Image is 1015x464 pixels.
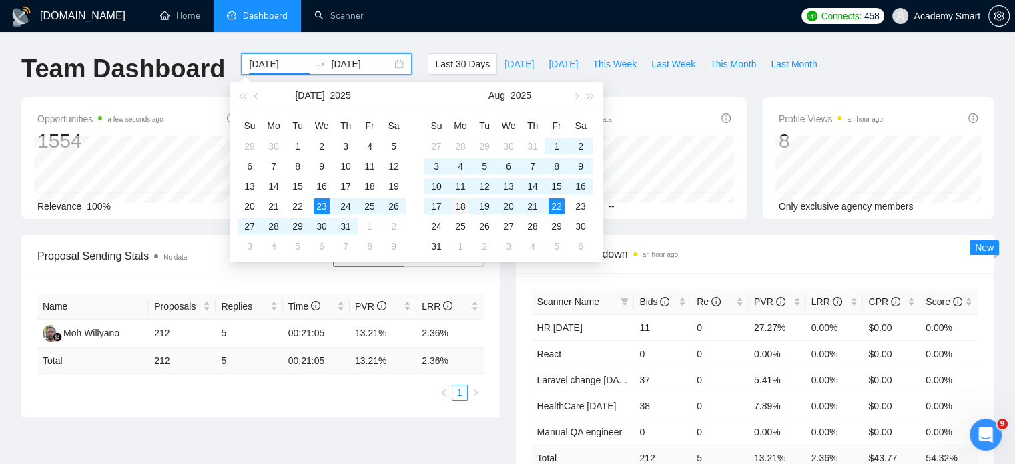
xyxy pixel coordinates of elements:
td: 2025-08-03 [424,156,448,176]
div: 17 [338,178,354,194]
div: 23 [314,198,330,214]
span: [DATE] [549,57,578,71]
td: 2025-07-09 [310,156,334,176]
span: Scanner Breakdown [532,246,978,262]
div: 9 [386,238,402,254]
td: 2025-08-10 [424,176,448,196]
button: This Month [703,53,763,75]
td: 2025-09-06 [569,236,593,256]
span: 9 [997,419,1008,429]
span: Time [288,301,320,312]
span: [DATE] [504,57,534,71]
td: 2025-08-02 [382,216,406,236]
td: 2025-08-09 [569,156,593,176]
div: 21 [266,198,282,214]
td: 2.36% [416,320,483,348]
div: 3 [500,238,517,254]
td: 2025-06-30 [262,136,286,156]
td: Total [37,348,149,374]
th: Sa [569,115,593,136]
td: 2025-07-01 [286,136,310,156]
td: 2025-07-18 [358,176,382,196]
td: 2025-08-03 [238,236,262,256]
th: Name [37,294,149,320]
td: 2025-08-18 [448,196,472,216]
button: Aug [488,82,505,109]
span: info-circle [833,297,842,306]
td: 212 [149,320,216,348]
div: 6 [500,158,517,174]
td: 2025-07-06 [238,156,262,176]
div: 12 [386,158,402,174]
th: Su [238,115,262,136]
div: 16 [314,178,330,194]
div: 30 [266,138,282,154]
td: 212 [149,348,216,374]
td: 2025-07-29 [286,216,310,236]
span: filter [621,298,629,306]
td: 2025-08-17 [424,196,448,216]
td: 00:21:05 [283,320,350,348]
div: 14 [525,178,541,194]
th: Su [424,115,448,136]
td: 2025-07-04 [358,136,382,156]
td: 2025-08-13 [496,176,521,196]
span: Opportunities [37,111,163,127]
td: 13.21% [350,320,416,348]
span: Bids [639,296,669,307]
div: 31 [525,138,541,154]
td: 2025-08-07 [334,236,358,256]
td: 2025-08-01 [545,136,569,156]
div: 8 [549,158,565,174]
div: 18 [362,178,378,194]
div: 9 [573,158,589,174]
span: info-circle [660,297,669,306]
td: 0 [634,340,691,367]
td: 2025-07-28 [262,216,286,236]
span: info-circle [953,297,962,306]
td: 2025-07-27 [424,136,448,156]
td: 2025-07-17 [334,176,358,196]
td: 2025-08-07 [521,156,545,176]
td: 2025-07-07 [262,156,286,176]
div: 28 [266,218,282,234]
div: 14 [266,178,282,194]
span: LRR [422,301,452,312]
td: 2025-08-05 [472,156,496,176]
th: Fr [545,115,569,136]
div: 30 [500,138,517,154]
td: 2025-09-01 [448,236,472,256]
div: 4 [362,138,378,154]
span: info-circle [968,113,978,123]
td: 0.00% [806,340,864,367]
div: 1554 [37,128,163,154]
td: 2025-08-02 [569,136,593,156]
div: 2 [386,218,402,234]
div: 15 [290,178,306,194]
div: 23 [573,198,589,214]
div: 3 [338,138,354,154]
div: 17 [428,198,444,214]
div: 18 [452,198,468,214]
div: 5 [290,238,306,254]
div: 3 [242,238,258,254]
div: 1 [549,138,565,154]
div: 11 [452,178,468,194]
span: Profile Views [779,111,883,127]
td: $0.00 [863,340,920,367]
span: This Week [593,57,637,71]
input: End date [331,57,392,71]
td: 0.00% [749,340,806,367]
td: 0.00% [806,314,864,340]
td: 2025-07-08 [286,156,310,176]
div: 21 [525,198,541,214]
td: 2025-08-01 [358,216,382,236]
td: $0.00 [863,314,920,340]
td: 2025-07-30 [496,136,521,156]
div: 1 [362,218,378,234]
td: 2025-07-15 [286,176,310,196]
div: 4 [525,238,541,254]
td: 2025-08-16 [569,176,593,196]
time: a few seconds ago [107,115,163,123]
td: 2025-08-15 [545,176,569,196]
